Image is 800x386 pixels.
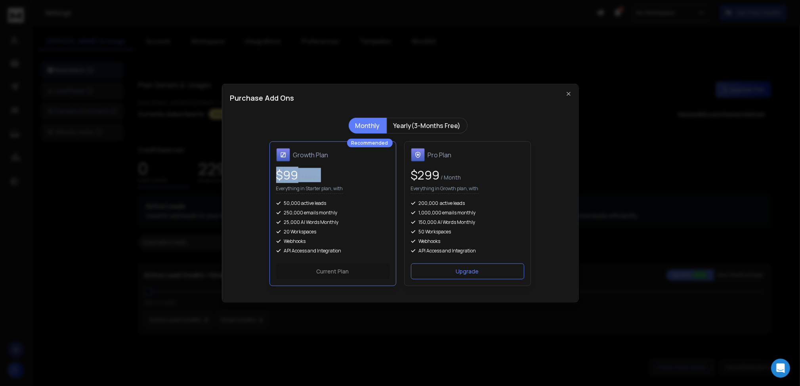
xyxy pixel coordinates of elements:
[230,92,294,103] h1: Purchase Add Ons
[347,139,393,147] div: Recommended
[276,148,290,162] img: Growth Plan icon
[411,228,524,235] div: 50 Workspaces
[411,166,440,183] span: $ 299
[276,185,343,193] p: Everything in Starter plan, with
[276,219,389,225] div: 25,000 AI Words Monthly
[411,238,524,244] div: Webhooks
[276,200,389,206] div: 50,000 active leads
[276,247,389,254] div: API Access and Integration
[411,263,524,279] button: Upgrade
[440,173,461,181] span: / Month
[428,150,452,160] h1: Pro Plan
[387,118,468,134] button: Yearly(3-Months Free)
[349,118,387,134] button: Monthly
[411,209,524,216] div: 1,000,000 emails monthly
[411,185,479,193] p: Everything in Growth plan, with
[293,150,328,160] h1: Growth Plan
[771,359,790,378] div: Open Intercom Messenger
[411,200,524,206] div: 200,000 active leads
[411,247,524,254] div: API Access and Integration
[298,173,320,181] span: / Month
[276,228,389,235] div: 20 Workspaces
[276,238,389,244] div: Webhooks
[276,209,389,216] div: 250,000 emails monthly
[276,166,298,183] span: $ 99
[411,219,524,225] div: 150,000 AI Words Monthly
[411,148,425,162] img: Pro Plan icon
